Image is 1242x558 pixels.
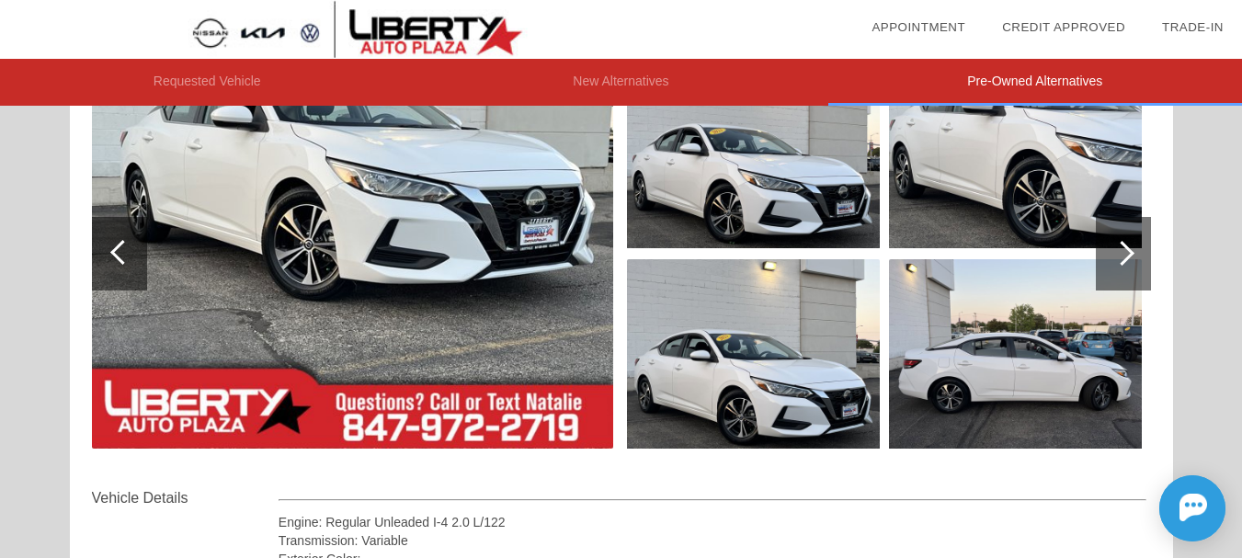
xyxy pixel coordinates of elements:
img: image.aspx [889,59,1142,248]
div: Transmission: Variable [279,531,1147,550]
img: image.aspx [889,259,1142,449]
img: image.aspx [627,59,880,248]
a: Appointment [872,20,965,34]
img: image.aspx [627,259,880,449]
a: Credit Approved [1002,20,1125,34]
img: image.aspx [92,59,613,449]
li: New Alternatives [414,59,827,106]
iframe: Chat Assistance [1077,459,1242,558]
a: Trade-In [1162,20,1224,34]
div: Vehicle Details [92,487,279,509]
li: Pre-Owned Alternatives [828,59,1242,106]
div: Engine: Regular Unleaded I-4 2.0 L/122 [279,513,1147,531]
